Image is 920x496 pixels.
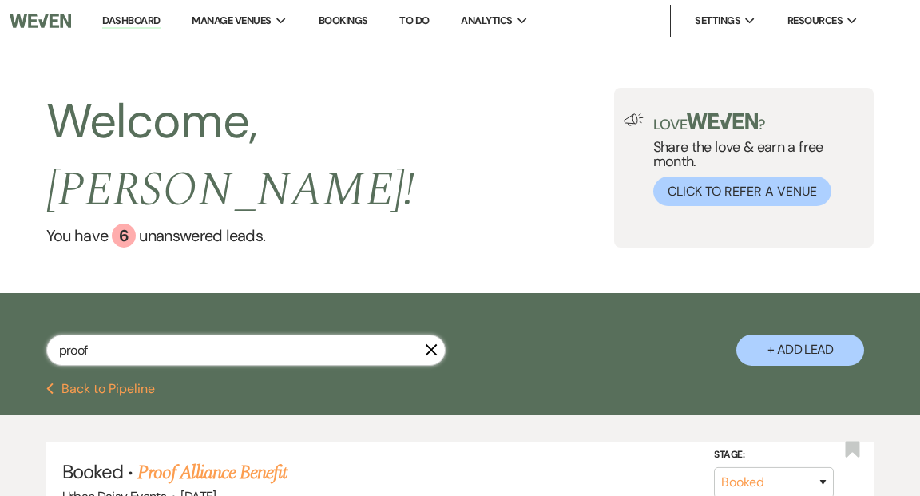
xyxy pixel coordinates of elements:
[714,446,834,464] label: Stage:
[399,14,429,27] a: To Do
[653,113,865,132] p: Love ?
[461,13,512,29] span: Analytics
[46,153,415,227] span: [PERSON_NAME] !
[112,224,136,248] div: 6
[46,335,446,366] input: Search by name, event date, email address or phone number
[46,224,614,248] a: You have 6 unanswered leads.
[644,113,865,206] div: Share the love & earn a free month.
[319,14,368,27] a: Bookings
[624,113,644,126] img: loud-speaker-illustration.svg
[102,14,160,29] a: Dashboard
[10,4,71,38] img: Weven Logo
[787,13,843,29] span: Resources
[62,459,123,484] span: Booked
[687,113,758,129] img: weven-logo-green.svg
[653,177,831,206] button: Click to Refer a Venue
[736,335,864,366] button: + Add Lead
[46,88,614,224] h2: Welcome,
[695,13,740,29] span: Settings
[137,458,287,487] a: Proof Alliance Benefit
[192,13,271,29] span: Manage Venues
[46,383,156,395] button: Back to Pipeline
